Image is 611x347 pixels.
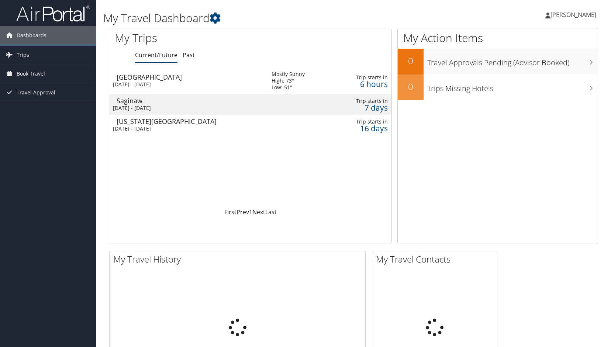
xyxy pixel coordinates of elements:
div: 6 hours [342,81,388,87]
div: Low: 51° [272,84,305,91]
div: [DATE] - [DATE] [113,81,260,88]
div: [DATE] - [DATE] [113,125,260,132]
span: Dashboards [17,26,46,45]
a: Prev [237,208,249,216]
div: [DATE] - [DATE] [113,105,260,111]
span: Travel Approval [17,83,55,102]
div: Saginaw [117,97,264,104]
h3: Travel Approvals Pending (Advisor Booked) [427,54,598,68]
span: [PERSON_NAME] [550,11,596,19]
a: 0Travel Approvals Pending (Advisor Booked) [398,49,598,74]
div: [US_STATE][GEOGRAPHIC_DATA] [117,118,264,125]
h1: My Trips [115,30,268,46]
h3: Trips Missing Hotels [427,80,598,94]
a: First [224,208,237,216]
div: Trip starts in [342,74,388,81]
h2: 0 [398,80,424,93]
a: [PERSON_NAME] [545,4,604,26]
img: airportal-logo.png [16,5,90,22]
h2: My Travel History [113,253,365,266]
a: Last [265,208,277,216]
div: 16 days [342,125,388,132]
div: High: 73° [272,77,305,84]
div: 7 days [342,104,388,111]
h2: 0 [398,55,424,67]
div: Trip starts in [342,118,388,125]
h1: My Action Items [398,30,598,46]
div: Trip starts in [342,98,388,104]
a: Current/Future [135,51,177,59]
span: Trips [17,46,29,64]
div: Mostly Sunny [272,71,305,77]
a: 0Trips Missing Hotels [398,74,598,100]
a: Next [252,208,265,216]
span: Book Travel [17,65,45,83]
h2: My Travel Contacts [376,253,497,266]
div: [GEOGRAPHIC_DATA] [117,74,264,80]
a: 1 [249,208,252,216]
a: Past [183,51,195,59]
h1: My Travel Dashboard [103,10,437,26]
